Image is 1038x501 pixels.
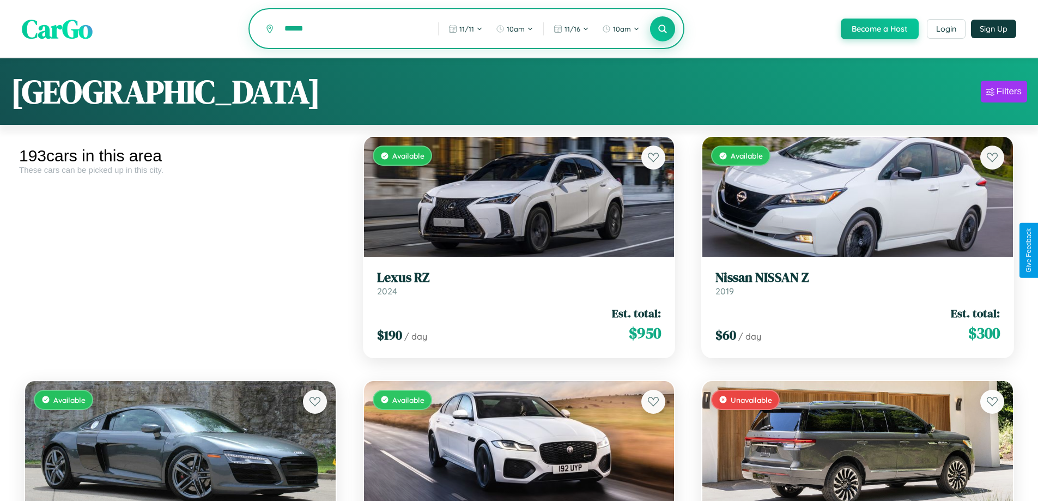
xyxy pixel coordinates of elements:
span: $ 190 [377,326,402,344]
button: 10am [597,20,645,38]
div: 193 cars in this area [19,147,342,165]
span: 10am [613,25,631,33]
span: Available [53,395,86,405]
span: Est. total: [951,305,1000,321]
span: Available [392,151,424,160]
button: 11/11 [443,20,488,38]
span: 11 / 11 [459,25,474,33]
span: Available [731,151,763,160]
div: These cars can be picked up in this city. [19,165,342,174]
button: 11/16 [548,20,594,38]
span: 10am [507,25,525,33]
span: / day [738,331,761,342]
span: CarGo [22,11,93,47]
button: Filters [981,81,1027,102]
h3: Lexus RZ [377,270,661,286]
span: Unavailable [731,395,772,405]
span: $ 60 [715,326,736,344]
h1: [GEOGRAPHIC_DATA] [11,69,320,114]
span: Available [392,395,424,405]
div: Give Feedback [1025,228,1033,273]
span: $ 300 [968,322,1000,344]
button: Login [927,19,966,39]
a: Nissan NISSAN Z2019 [715,270,1000,297]
button: Sign Up [971,20,1016,38]
span: / day [404,331,427,342]
div: Filters [997,86,1022,97]
span: 11 / 16 [564,25,580,33]
span: $ 950 [629,322,661,344]
span: 2024 [377,286,397,297]
h3: Nissan NISSAN Z [715,270,1000,286]
button: Become a Host [841,19,919,39]
a: Lexus RZ2024 [377,270,661,297]
button: 10am [490,20,539,38]
span: 2019 [715,286,734,297]
span: Est. total: [612,305,661,321]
